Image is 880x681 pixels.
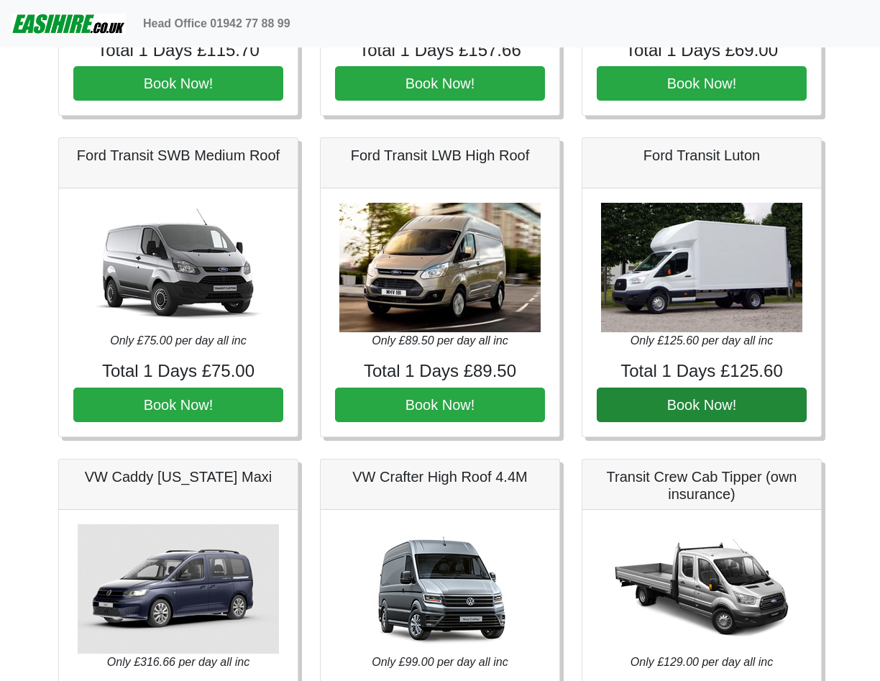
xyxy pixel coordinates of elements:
h5: VW Caddy [US_STATE] Maxi [73,468,283,485]
button: Book Now! [73,388,283,422]
h4: Total 1 Days £157.66 [335,40,545,61]
img: VW Caddy California Maxi [78,524,279,654]
h4: Total 1 Days £69.00 [597,40,807,61]
button: Book Now! [597,66,807,101]
h4: Total 1 Days £125.60 [597,361,807,382]
img: Ford Transit LWB High Roof [339,203,541,332]
i: Only £75.00 per day all inc [110,334,246,347]
h5: VW Crafter High Roof 4.4M [335,468,545,485]
i: Only £316.66 per day all inc [107,656,249,668]
h5: Ford Transit SWB Medium Roof [73,147,283,164]
img: Transit Crew Cab Tipper (own insurance) [601,524,802,654]
button: Book Now! [335,66,545,101]
button: Book Now! [597,388,807,422]
img: easihire_logo_small.png [12,9,126,38]
i: Only £99.00 per day all inc [372,656,508,668]
i: Only £89.50 per day all inc [372,334,508,347]
img: Ford Transit SWB Medium Roof [78,203,279,332]
h5: Transit Crew Cab Tipper (own insurance) [597,468,807,503]
button: Book Now! [335,388,545,422]
b: Head Office 01942 77 88 99 [143,17,290,29]
img: Ford Transit Luton [601,203,802,332]
a: Head Office 01942 77 88 99 [137,9,296,38]
i: Only £125.60 per day all inc [631,334,773,347]
button: Book Now! [73,66,283,101]
h4: Total 1 Days £89.50 [335,361,545,382]
h4: Total 1 Days £115.70 [73,40,283,61]
h5: Ford Transit Luton [597,147,807,164]
h4: Total 1 Days £75.00 [73,361,283,382]
img: VW Crafter High Roof 4.4M [339,524,541,654]
i: Only £129.00 per day all inc [631,656,773,668]
h5: Ford Transit LWB High Roof [335,147,545,164]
